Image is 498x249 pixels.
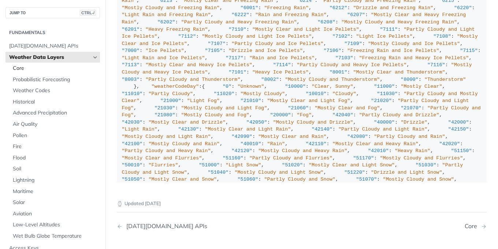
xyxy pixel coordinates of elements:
[122,48,140,53] span: "7000"
[122,162,143,168] span: "50010"
[122,98,472,111] span: "Partly Cloudy and Light Fog"
[451,148,472,154] span: "51150"
[335,55,353,61] span: "7103"
[226,162,261,168] span: "Light Snow"
[13,132,98,139] span: Pollen
[181,105,267,111] span: "Mostly Cloudy and Light Fog"
[401,120,427,125] span: "Drizzle"
[9,42,98,50] span: [DATE][DOMAIN_NAME] APIs
[241,5,259,11] span: "6001"
[374,84,395,89] span: "11000"
[123,223,207,230] div: [DATE][DOMAIN_NAME] APIs
[208,41,226,46] span: "7107"
[122,77,140,82] span: "8003"
[249,55,315,61] span: "Rain and Ice Pellets"
[228,69,246,75] span: "7101"
[92,54,98,60] button: Hide subpages for Weather Data Layers
[122,120,143,125] span: "42030"
[330,5,348,11] span: "6212"
[9,163,100,174] a: Soil
[13,177,98,184] span: Lightning
[13,143,98,150] span: Fire
[226,55,244,61] span: "7117"
[465,223,487,230] a: Next Page: Core
[267,141,285,147] span: "Rain"
[439,141,460,147] span: "42020"
[13,210,98,218] span: Aviation
[353,155,374,161] span: "51170"
[238,177,259,182] span: "51060"
[157,19,175,25] span: "6202"
[122,177,143,182] span: "51050"
[80,10,96,16] span: CTRL-/
[353,69,445,75] span: "Mostly Clear and Thunderstorm"
[148,120,226,125] span: "Mostly Clear and Drizzle"
[448,127,469,132] span: "42150"
[371,170,442,175] span: "Drizzle and Light Snow"
[332,91,356,97] span: "Cloudy"
[231,134,252,139] span: "42090"
[9,74,100,85] a: Probabilistic Forecasting
[122,62,475,75] span: "Mostly Cloudy and Heavy Ice Pellets"
[261,77,279,82] span: "8002"
[13,233,98,240] span: Wet Bulb Globe Temperature
[249,155,332,161] span: "Partly Cloudy and Flurries"
[246,120,267,125] span: "42050"
[347,12,365,18] span: "6207"
[155,112,175,118] span: "21080"
[122,162,466,175] span: "Partly Cloudy and Light Snow"
[228,48,303,53] span: "Drizzle and Ice Pellets"
[347,48,439,53] span: "Freezing Rain and Ice Pellets"
[252,69,309,75] span: "Heavy Ice Pellets"
[205,127,291,132] span: "Mostly Clear and Light Rain"
[117,200,487,207] p: Updated [DATE]
[13,76,98,83] span: Probabilistic Forecasting
[178,127,199,132] span: "42130"
[252,27,359,32] span: "Mostly Clear and Light Ice Pellets"
[297,62,407,68] span: "Partly Cloudy and Heavy Ice Pellets"
[267,98,350,103] span: "Mostly Clear and Light Fog"
[208,170,228,175] span: "51040"
[312,127,332,132] span: "42140"
[395,148,430,154] span: "Heavy Rain"
[312,84,353,89] span: "Clear, Sunny"
[374,120,395,125] span: "40000"
[416,162,436,168] span: "51030"
[309,162,395,168] span: "Mostly Clear and Light Snow"
[122,12,211,18] span: "Light Rain and Freezing Rain"
[383,177,454,182] span: "Mostly Cloudy and Snow"
[228,27,246,32] span: "7110"
[5,7,100,18] button: JUMP TOCTRL-/
[122,5,220,11] span: "Mostly Cloudy and Freezing Rain"
[237,84,264,89] span: "Unknown"
[148,162,178,168] span: "Flurries"
[9,130,100,141] a: Pollen
[145,48,184,53] span: "Ice Pellets"
[231,12,249,18] span: "6222"
[460,48,478,53] span: "7115"
[5,41,100,52] a: [DATE][DOMAIN_NAME] APIs
[323,48,341,53] span: "7106"
[448,120,469,125] span: "42000"
[344,41,362,46] span: "7109"
[380,155,463,161] span: "Mostly Cloudy and Flurries"
[122,91,143,97] span: "11010"
[234,170,323,175] span: "Mostly Cloudy and Light Snow"
[9,186,100,197] a: Maritime
[317,19,335,25] span: "6208"
[231,148,252,154] span: "42120"
[338,127,427,132] span: "Partly Cloudy and Light Rain"
[433,34,451,39] span: "7108"
[187,98,220,103] span: "Light Fog"
[380,27,398,32] span: "7111"
[9,152,100,163] a: Flood
[264,5,309,11] span: "Freezing Rain"
[13,199,98,206] span: Solar
[145,62,252,68] span: "Mostly Clear and Heavy Ice Pellets"
[205,48,223,53] span: "7105"
[155,105,175,111] span: "21030"
[368,148,389,154] span: "42010"
[273,62,291,68] span: "7114"
[273,120,353,125] span: "Mostly Cloudy and Drizzle"
[13,98,98,106] span: Historical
